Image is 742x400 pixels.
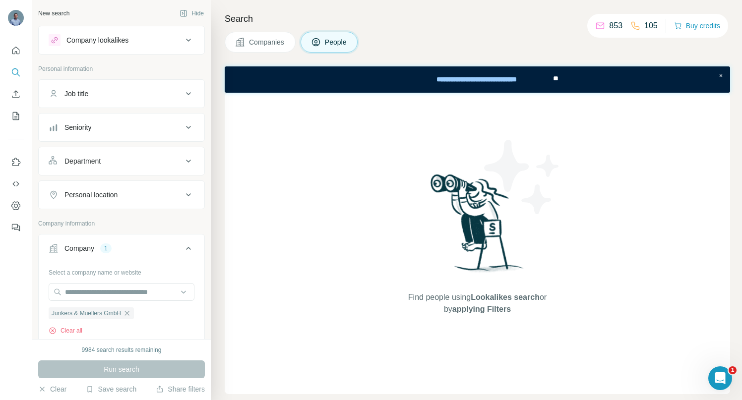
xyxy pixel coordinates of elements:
[38,64,205,73] p: Personal information
[426,171,529,282] img: Surfe Illustration - Woman searching with binoculars
[49,326,82,335] button: Clear all
[82,345,162,354] div: 9984 search results remaining
[66,35,128,45] div: Company lookalikes
[8,219,24,236] button: Feedback
[39,183,204,207] button: Personal location
[38,219,205,228] p: Company information
[39,82,204,106] button: Job title
[8,85,24,103] button: Enrich CSV
[674,19,720,33] button: Buy credits
[8,153,24,171] button: Use Surfe on LinkedIn
[708,366,732,390] iframe: Intercom live chat
[249,37,285,47] span: Companies
[39,115,204,139] button: Seniority
[398,291,556,315] span: Find people using or by
[8,197,24,215] button: Dashboard
[8,175,24,193] button: Use Surfe API
[39,149,204,173] button: Department
[8,107,24,125] button: My lists
[452,305,511,313] span: applying Filters
[478,132,567,222] img: Surfe Illustration - Stars
[86,384,136,394] button: Save search
[173,6,211,21] button: Hide
[64,243,94,253] div: Company
[729,366,737,374] span: 1
[100,244,112,253] div: 1
[49,264,194,277] div: Select a company name or website
[52,309,121,318] span: Junkers & Muellers GmbH
[8,10,24,26] img: Avatar
[644,20,658,32] p: 105
[8,63,24,81] button: Search
[471,293,540,301] span: Lookalikes search
[225,12,730,26] h4: Search
[225,66,730,93] iframe: Banner
[64,89,88,99] div: Job title
[64,122,91,132] div: Seniority
[609,20,622,32] p: 853
[64,156,101,166] div: Department
[39,28,204,52] button: Company lookalikes
[325,37,348,47] span: People
[156,384,205,394] button: Share filters
[38,9,69,18] div: New search
[64,190,118,200] div: Personal location
[8,42,24,59] button: Quick start
[39,236,204,264] button: Company1
[38,384,66,394] button: Clear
